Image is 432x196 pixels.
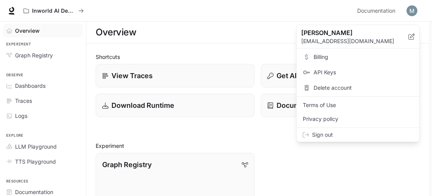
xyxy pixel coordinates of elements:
a: Billing [298,50,418,64]
span: Terms of Use [303,101,413,109]
a: Privacy policy [298,112,418,126]
span: Billing [314,53,413,61]
div: Sign out [297,128,419,142]
a: API Keys [298,65,418,79]
span: Sign out [312,131,413,139]
div: [PERSON_NAME][EMAIL_ADDRESS][DOMAIN_NAME] [297,25,419,49]
p: [PERSON_NAME] [301,28,396,37]
span: API Keys [314,69,413,76]
p: [EMAIL_ADDRESS][DOMAIN_NAME] [301,37,408,45]
div: Delete account [298,81,418,95]
span: Privacy policy [303,115,413,123]
span: Delete account [314,84,413,92]
a: Terms of Use [298,98,418,112]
